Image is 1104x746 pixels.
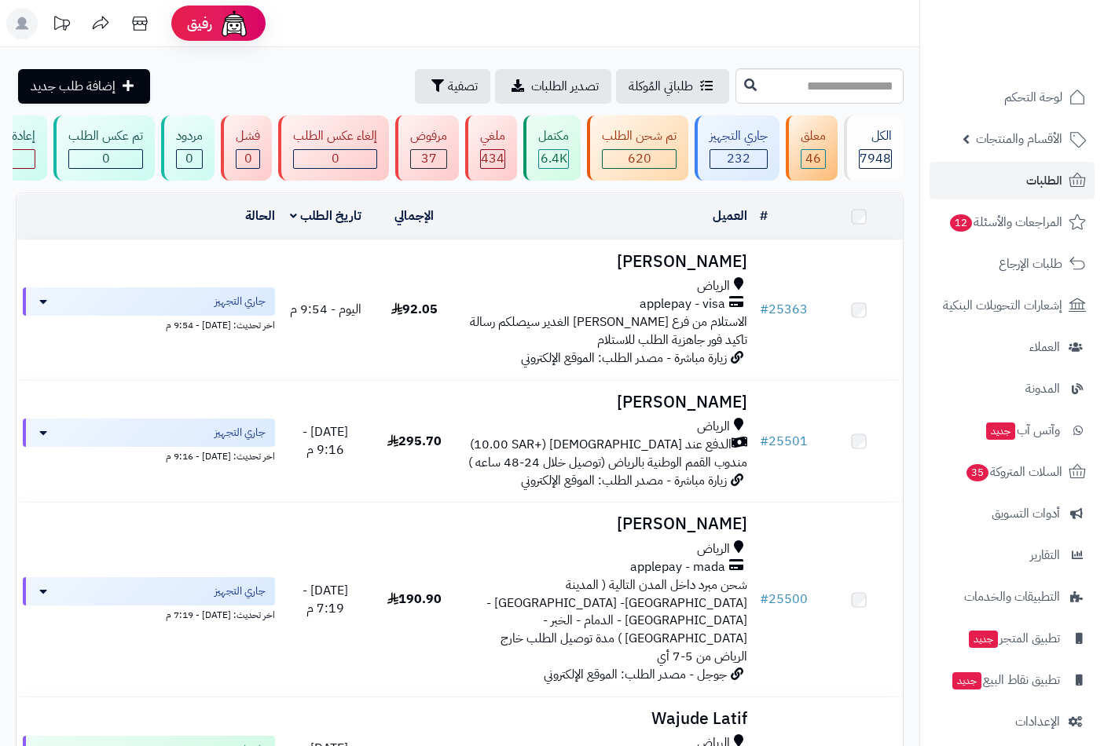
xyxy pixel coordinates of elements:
[481,150,504,168] div: 434
[187,14,212,33] span: رفيق
[448,77,478,96] span: تصفية
[1026,170,1062,192] span: الطلبات
[465,253,748,271] h3: [PERSON_NAME]
[964,586,1060,608] span: التطبيقات والخدمات
[303,422,348,459] span: [DATE] - 9:16 م
[985,419,1060,441] span: وآتس آب
[411,150,446,168] div: 37
[629,77,693,96] span: طلباتي المُوكلة
[415,69,490,104] button: تصفية
[930,703,1095,741] a: الإعدادات
[930,620,1095,657] a: تطبيق المتجرجديد
[275,115,392,181] a: إلغاء عكس الطلب 0
[992,503,1060,525] span: أدوات التسويق
[158,115,218,181] a: مردود 0
[218,8,250,39] img: ai-face.png
[584,115,691,181] a: تم شحن الطلب 620
[521,471,727,490] span: زيارة مباشرة - مصدر الطلب: الموقع الإلكتروني
[185,149,193,168] span: 0
[176,127,203,145] div: مردود
[531,77,599,96] span: تصدير الطلبات
[465,393,748,411] h3: [PERSON_NAME]
[841,115,907,181] a: الكل7948
[999,253,1062,275] span: طلبات الإرجاع
[1030,544,1060,566] span: التقارير
[215,583,266,599] span: جاري التجهيز
[218,115,275,181] a: فشل 0
[966,464,988,481] span: 35
[760,300,768,319] span: #
[394,207,434,225] a: الإجمالي
[930,411,1095,449] a: وآتس آبجديد
[930,328,1095,366] a: العملاء
[760,207,768,225] a: #
[421,149,437,168] span: 37
[293,127,377,145] div: إلغاء عكس الطلب
[930,287,1095,324] a: إشعارات التحويلات البنكية
[976,128,1062,150] span: الأقسام والمنتجات
[997,44,1089,77] img: logo-2.png
[245,207,275,225] a: الحالة
[486,576,747,666] span: شحن مبرد داخل المدن التالية ( المدينة [GEOGRAPHIC_DATA]- [GEOGRAPHIC_DATA] - [GEOGRAPHIC_DATA] - ...
[697,418,730,436] span: الرياض
[930,578,1095,616] a: التطبيقات والخدمات
[18,69,150,104] a: إضافة طلب جديد
[783,115,841,181] a: معلق 46
[801,127,826,145] div: معلق
[760,590,808,609] a: #25500
[31,77,116,96] span: إضافة طلب جديد
[538,127,569,145] div: مكتمل
[290,207,361,225] a: تاريخ الطلب
[470,436,732,454] span: الدفع عند [DEMOGRAPHIC_DATA] (+10.00 SAR)
[710,150,767,168] div: 232
[640,295,725,313] span: applepay - visa
[1025,378,1060,400] span: المدونة
[950,214,972,232] span: 12
[495,69,611,104] a: تصدير الطلبات
[480,127,505,145] div: ملغي
[332,149,339,168] span: 0
[930,661,1095,699] a: تطبيق نقاط البيعجديد
[50,115,158,181] a: تم عكس الطلب 0
[392,115,462,181] a: مرفوض 37
[410,127,447,145] div: مرفوض
[470,313,747,349] span: الاستلام من فرع [PERSON_NAME] الغدير سيصلكم رسالة تاكيد فور جاهزية الطلب للاستلام
[177,150,202,168] div: 0
[727,149,750,168] span: 232
[23,605,275,622] div: اخر تحديث: [DATE] - 7:19 م
[930,245,1095,283] a: طلبات الإرجاع
[215,425,266,441] span: جاري التجهيز
[68,127,143,145] div: تم عكس الطلب
[965,461,1062,483] span: السلات المتروكة
[465,710,748,728] h3: Wajude Latif
[521,349,727,368] span: زيارة مباشرة - مصدر الطلب: الموقع الإلكتروني
[760,432,768,451] span: #
[294,150,376,168] div: 0
[468,453,747,472] span: مندوب القمم الوطنية بالرياض (توصيل خلال 24-48 ساعه )
[23,447,275,463] div: اخر تحديث: [DATE] - 9:16 م
[948,211,1062,233] span: المراجعات والأسئلة
[290,300,361,319] span: اليوم - 9:54 م
[23,316,275,332] div: اخر تحديث: [DATE] - 9:54 م
[391,300,438,319] span: 92.05
[387,432,442,451] span: 295.70
[244,149,252,168] span: 0
[930,203,1095,241] a: المراجعات والأسئلة12
[603,150,676,168] div: 620
[805,149,821,168] span: 46
[628,149,651,168] span: 620
[930,162,1095,199] a: الطلبات
[42,8,81,43] a: تحديثات المنصة
[951,669,1060,691] span: تطبيق نقاط البيع
[215,294,266,309] span: جاري التجهيز
[943,294,1062,316] span: إشعارات التحويلات البنكية
[1015,711,1060,733] span: الإعدادات
[616,69,729,104] a: طلباتي المُوكلة
[930,453,1095,491] a: السلات المتروكة35
[630,558,725,576] span: applepay - mada
[544,665,727,684] span: جوجل - مصدر الطلب: الموقع الإلكتروني
[481,149,504,168] span: 434
[303,581,348,618] span: [DATE] - 7:19 م
[969,631,998,648] span: جديد
[760,300,808,319] a: #25363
